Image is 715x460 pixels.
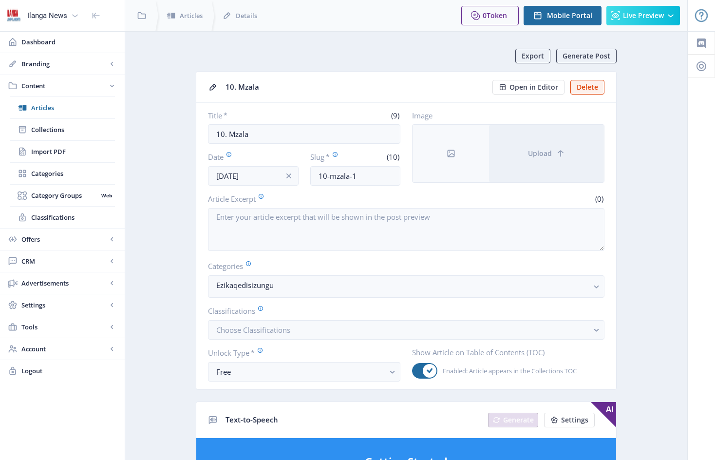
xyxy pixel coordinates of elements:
span: Token [487,11,507,20]
a: Categories [10,163,115,184]
span: Mobile Portal [547,12,592,19]
button: Settings [544,413,595,427]
span: Details [236,11,257,20]
button: Delete [570,80,604,95]
label: Article Excerpt [208,193,402,204]
label: Slug [310,152,352,162]
span: Tools [21,322,107,332]
a: New page [538,413,595,427]
span: Categories [31,169,115,178]
span: Live Preview [623,12,664,19]
nb-badge: Web [98,191,115,200]
span: (9) [390,111,400,120]
span: Generate [503,416,534,424]
span: Choose Classifications [216,325,290,335]
span: Classifications [31,212,115,222]
label: Categories [208,261,597,271]
label: Title [208,111,301,120]
span: Generate Post [563,52,610,60]
a: Category GroupsWeb [10,185,115,206]
span: Settings [21,300,107,310]
div: Ilanga News [27,5,67,26]
input: Publishing Date [208,166,299,186]
button: Free [208,362,400,382]
button: Generate [488,413,538,427]
button: Choose Classifications [208,320,604,340]
span: Settings [561,416,588,424]
span: Logout [21,366,117,376]
nb-icon: info [284,171,294,181]
button: Open in Editor [492,80,564,95]
button: Live Preview [606,6,680,25]
label: Image [412,111,597,120]
input: this-is-how-a-slug-looks-like [310,166,401,186]
label: Show Article on Table of Contents (TOC) [412,347,597,357]
span: Articles [180,11,203,20]
button: info [279,166,299,186]
span: AI [591,402,616,427]
span: Advertisements [21,278,107,288]
label: Date [208,152,291,162]
span: Account [21,344,107,354]
a: New page [482,413,538,427]
span: Dashboard [21,37,117,47]
label: Classifications [208,306,597,316]
span: (0) [594,194,604,204]
span: Collections [31,125,115,134]
a: Collections [10,119,115,140]
span: Category Groups [31,191,98,200]
input: Type Article Title ... [208,124,400,144]
label: Unlock Type [208,347,393,358]
span: Open in Editor [509,83,558,91]
span: CRM [21,256,107,266]
nb-select-label: Ezikaqedisizungu [216,279,588,291]
div: 10. Mzala [226,79,487,95]
button: Mobile Portal [524,6,602,25]
span: Articles [31,103,115,113]
img: 6e32966d-d278-493e-af78-9af65f0c2223.png [6,8,21,23]
span: (10) [385,152,400,162]
span: Export [522,52,544,60]
a: Classifications [10,207,115,228]
span: Branding [21,59,107,69]
a: Import PDF [10,141,115,162]
span: Content [21,81,107,91]
button: Generate Post [556,49,617,63]
button: Export [515,49,550,63]
button: Ezikaqedisizungu [208,275,604,298]
span: Import PDF [31,147,115,156]
span: Offers [21,234,107,244]
span: Upload [528,150,552,157]
span: Enabled: Article appears in the Collections TOC [437,365,577,377]
span: Text-to-Speech [226,415,278,424]
button: 0Token [461,6,519,25]
div: Free [216,366,384,378]
a: Articles [10,97,115,118]
button: Upload [489,125,604,182]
